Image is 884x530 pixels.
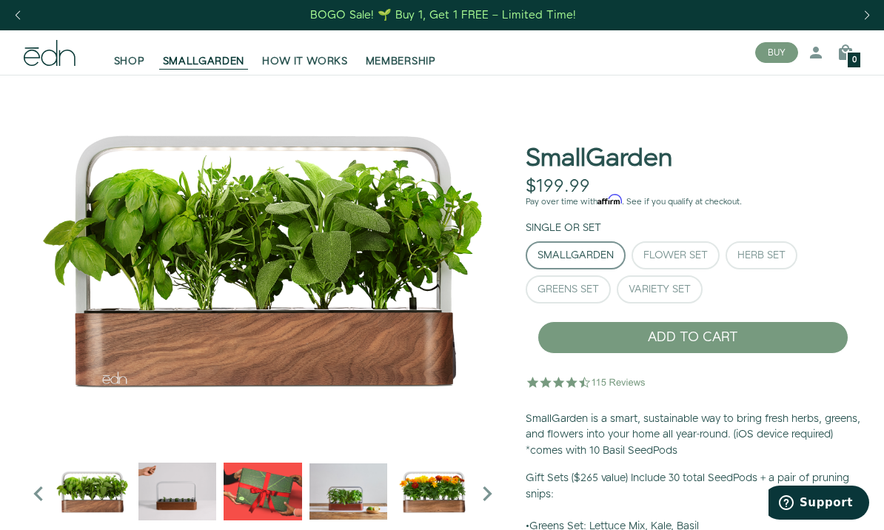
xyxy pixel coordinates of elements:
[309,4,578,27] a: BOGO Sale! 🌱 Buy 1, Get 1 FREE – Limited Time!
[24,75,502,445] div: 1 / 6
[224,452,301,530] img: EMAILS_-_Holiday_21_PT1_28_9986b34a-7908-4121-b1c1-9595d1e43abe_1024x.png
[253,36,356,69] a: HOW IT WORKS
[632,241,720,269] button: Flower Set
[357,36,445,69] a: MEMBERSHIP
[526,367,648,397] img: 4.5 star rating
[617,275,703,303] button: Variety Set
[526,145,672,172] h1: SmallGarden
[53,452,131,530] img: Official-EDN-SMALLGARDEN-HERB-HERO-SLV-2000px_1024x.png
[526,176,590,198] div: $199.99
[769,486,869,523] iframe: Opens a widget where you can find more information
[366,54,436,69] span: MEMBERSHIP
[472,479,502,509] i: Next slide
[526,471,849,502] b: Gift Sets ($265 value) Include 30 total SeedPods + a pair of pruning snips:
[526,241,626,269] button: SmallGarden
[737,250,786,261] div: Herb Set
[138,452,216,530] img: edn-trim-basil.2021-09-07_14_55_24_1024x.gif
[538,284,599,295] div: Greens Set
[163,54,245,69] span: SMALLGARDEN
[526,412,860,460] p: SmallGarden is a smart, sustainable way to bring fresh herbs, greens, and flowers into your home ...
[597,195,622,205] span: Affirm
[395,452,472,530] img: edn-smallgarden-marigold-hero-SLV-2000px_1024x.png
[526,275,611,303] button: Greens Set
[105,36,154,69] a: SHOP
[309,452,387,530] img: edn-smallgarden-mixed-herbs-table-product-2000px_1024x.jpg
[262,54,347,69] span: HOW IT WORKS
[526,195,860,209] p: Pay over time with . See if you qualify at checkout.
[538,321,848,354] button: ADD TO CART
[526,221,601,235] label: Single or Set
[114,54,145,69] span: SHOP
[726,241,797,269] button: Herb Set
[24,479,53,509] i: Previous slide
[310,7,576,23] div: BOGO Sale! 🌱 Buy 1, Get 1 FREE – Limited Time!
[755,42,798,63] button: BUY
[154,36,254,69] a: SMALLGARDEN
[852,56,857,64] span: 0
[24,75,502,445] img: Official-EDN-SMALLGARDEN-HERB-HERO-SLV-2000px_4096x.png
[538,250,614,261] div: SmallGarden
[629,284,691,295] div: Variety Set
[643,250,708,261] div: Flower Set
